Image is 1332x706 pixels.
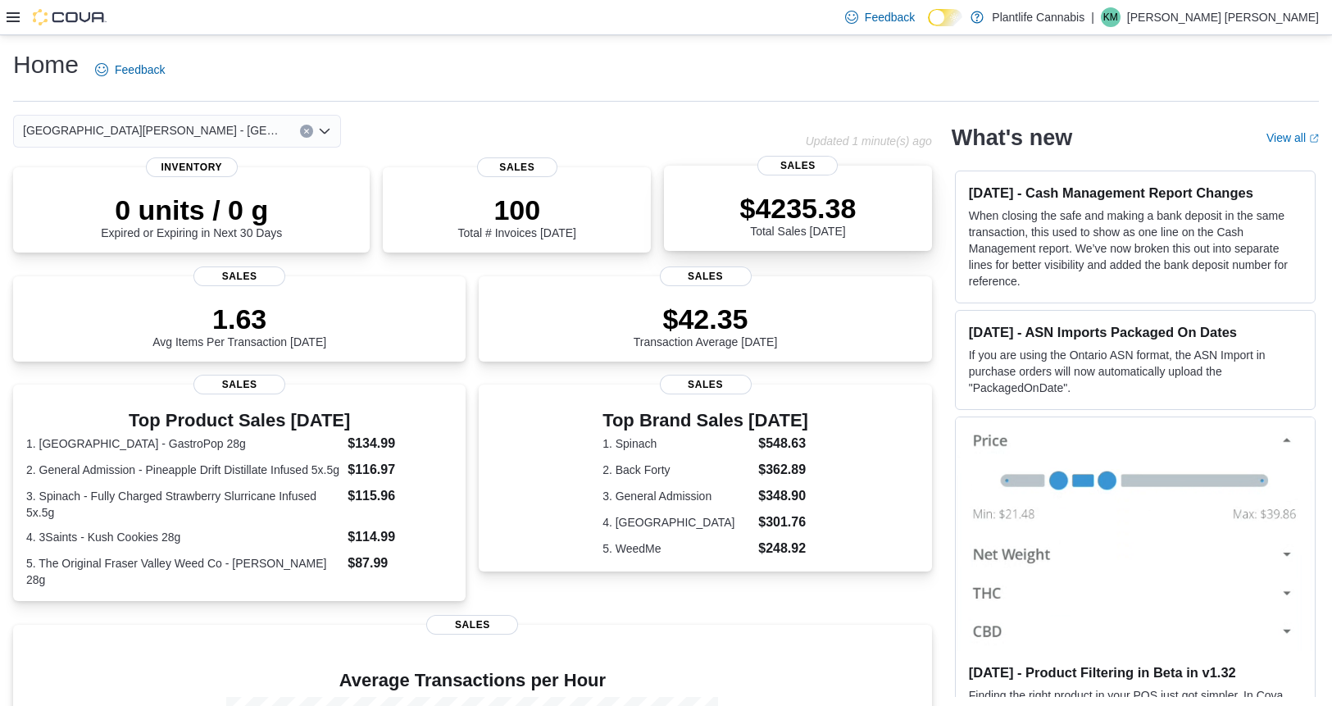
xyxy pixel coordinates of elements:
[23,121,284,140] span: [GEOGRAPHIC_DATA][PERSON_NAME] - [GEOGRAPHIC_DATA]
[318,125,331,138] button: Open list of options
[146,157,238,177] span: Inventory
[300,125,313,138] button: Clear input
[660,266,752,286] span: Sales
[660,375,752,394] span: Sales
[602,411,808,430] h3: Top Brand Sales [DATE]
[969,207,1302,289] p: When closing the safe and making a bank deposit in the same transaction, this used to show as one...
[969,184,1302,201] h3: [DATE] - Cash Management Report Changes
[634,303,778,348] div: Transaction Average [DATE]
[33,9,107,25] img: Cova
[602,540,752,557] dt: 5. WeedMe
[739,192,856,238] div: Total Sales [DATE]
[152,303,326,335] p: 1.63
[1309,134,1319,143] svg: External link
[992,7,1084,27] p: Plantlife Cannabis
[348,553,452,573] dd: $87.99
[101,194,282,239] div: Expired or Expiring in Next 30 Days
[26,462,341,478] dt: 2. General Admission - Pineapple Drift Distillate Infused 5x.5g
[348,486,452,506] dd: $115.96
[602,462,752,478] dt: 2. Back Forty
[602,488,752,504] dt: 3. General Admission
[758,460,808,480] dd: $362.89
[193,375,285,394] span: Sales
[348,460,452,480] dd: $116.97
[26,488,341,521] dt: 3. Spinach - Fully Charged Strawberry Slurricane Infused 5x.5g
[348,527,452,547] dd: $114.99
[426,615,518,635] span: Sales
[13,48,79,81] h1: Home
[928,9,962,26] input: Dark Mode
[26,555,341,588] dt: 5. The Original Fraser Valley Weed Co - [PERSON_NAME] 28g
[1266,131,1319,144] a: View allExternal link
[739,192,856,225] p: $4235.38
[865,9,915,25] span: Feedback
[458,194,576,226] p: 100
[458,194,576,239] div: Total # Invoices [DATE]
[969,347,1302,396] p: If you are using the Ontario ASN format, the ASN Import in purchase orders will now automatically...
[1091,7,1094,27] p: |
[839,1,921,34] a: Feedback
[26,529,341,545] dt: 4. 3Saints - Kush Cookies 28g
[348,434,452,453] dd: $134.99
[602,514,752,531] dt: 4. [GEOGRAPHIC_DATA]
[969,324,1302,340] h3: [DATE] - ASN Imports Packaged On Dates
[477,157,557,177] span: Sales
[152,303,326,348] div: Avg Items Per Transaction [DATE]
[193,266,285,286] span: Sales
[26,435,341,452] dt: 1. [GEOGRAPHIC_DATA] - GastroPop 28g
[26,671,919,690] h4: Average Transactions per Hour
[758,539,808,558] dd: $248.92
[1127,7,1319,27] p: [PERSON_NAME] [PERSON_NAME]
[758,512,808,532] dd: $301.76
[101,194,282,226] p: 0 units / 0 g
[634,303,778,335] p: $42.35
[758,486,808,506] dd: $348.90
[1103,7,1118,27] span: KM
[1101,7,1121,27] div: Kain McRae
[758,434,808,453] dd: $548.63
[969,664,1302,681] h3: [DATE] - Product Filtering in Beta in v1.32
[806,134,932,148] p: Updated 1 minute(s) ago
[928,26,929,27] span: Dark Mode
[26,411,452,430] h3: Top Product Sales [DATE]
[89,53,171,86] a: Feedback
[952,125,1072,151] h2: What's new
[602,435,752,452] dt: 1. Spinach
[757,156,838,175] span: Sales
[115,61,165,78] span: Feedback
